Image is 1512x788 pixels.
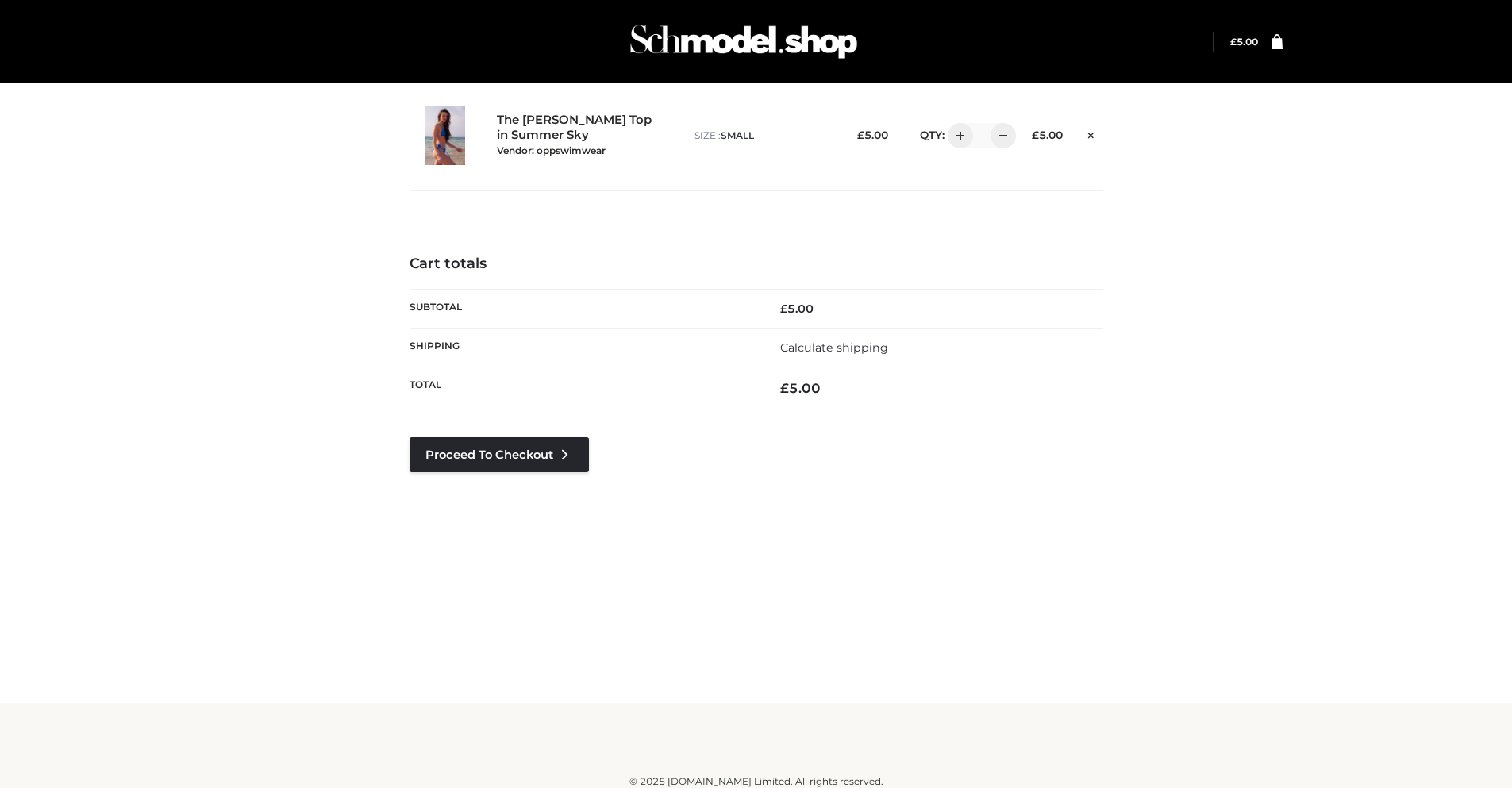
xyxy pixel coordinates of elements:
[1079,123,1102,144] a: Remove this item
[694,129,830,143] p: size :
[497,144,606,156] small: Vendor: oppswimwear
[1230,36,1258,48] bdi: 5.00
[1230,36,1258,48] a: £5.00
[904,123,1005,148] div: QTY:
[410,367,756,409] th: Total
[410,256,1103,273] h4: Cart totals
[780,380,789,396] span: £
[857,129,888,141] bdi: 5.00
[780,380,821,396] bdi: 5.00
[410,289,756,328] th: Subtotal
[721,129,754,141] span: SMALL
[1032,129,1063,141] bdi: 5.00
[625,10,863,73] img: Schmodel Admin 964
[780,302,787,316] span: £
[410,328,756,367] th: Shipping
[1032,129,1039,141] span: £
[780,340,888,355] a: Calculate shipping
[410,437,589,472] a: Proceed to Checkout
[857,129,864,141] span: £
[1230,36,1237,48] span: £
[497,113,660,157] a: The [PERSON_NAME] Top in Summer SkyVendor: oppswimwear
[780,302,814,316] bdi: 5.00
